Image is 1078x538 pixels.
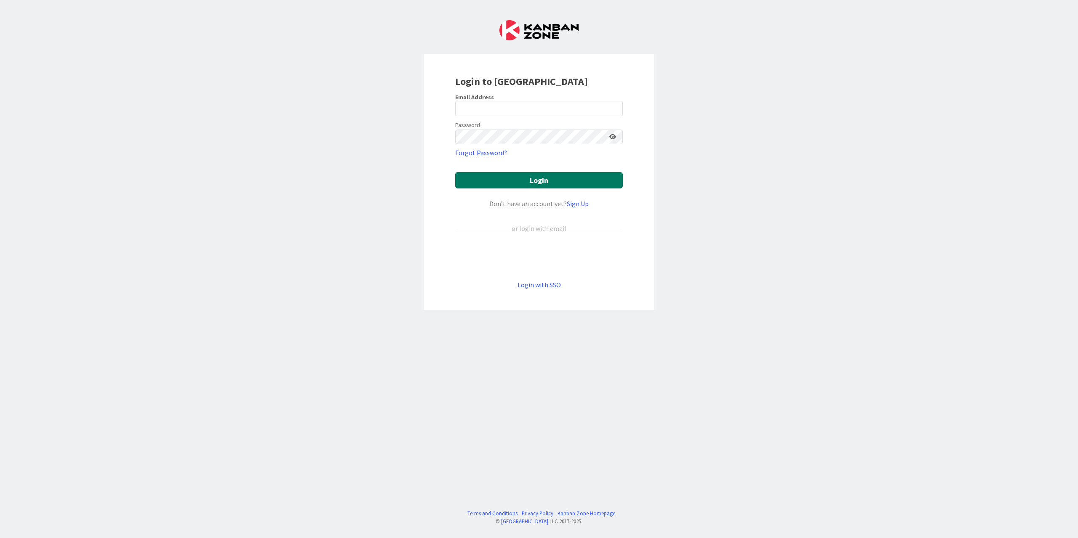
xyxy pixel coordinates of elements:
a: Login with SSO [518,281,561,289]
button: Login [455,172,623,188]
a: [GEOGRAPHIC_DATA] [501,518,548,525]
div: Don’t have an account yet? [455,199,623,209]
img: Kanban Zone [499,20,579,40]
a: Terms and Conditions [467,509,518,517]
label: Password [455,121,480,130]
iframe: Knop Inloggen met Google [451,247,627,266]
label: Email Address [455,93,494,101]
a: Privacy Policy [522,509,553,517]
a: Sign Up [567,199,589,208]
a: Kanban Zone Homepage [558,509,615,517]
a: Forgot Password? [455,148,507,158]
b: Login to [GEOGRAPHIC_DATA] [455,75,588,88]
div: © LLC 2017- 2025 . [463,517,615,525]
div: or login with email [510,223,568,233]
